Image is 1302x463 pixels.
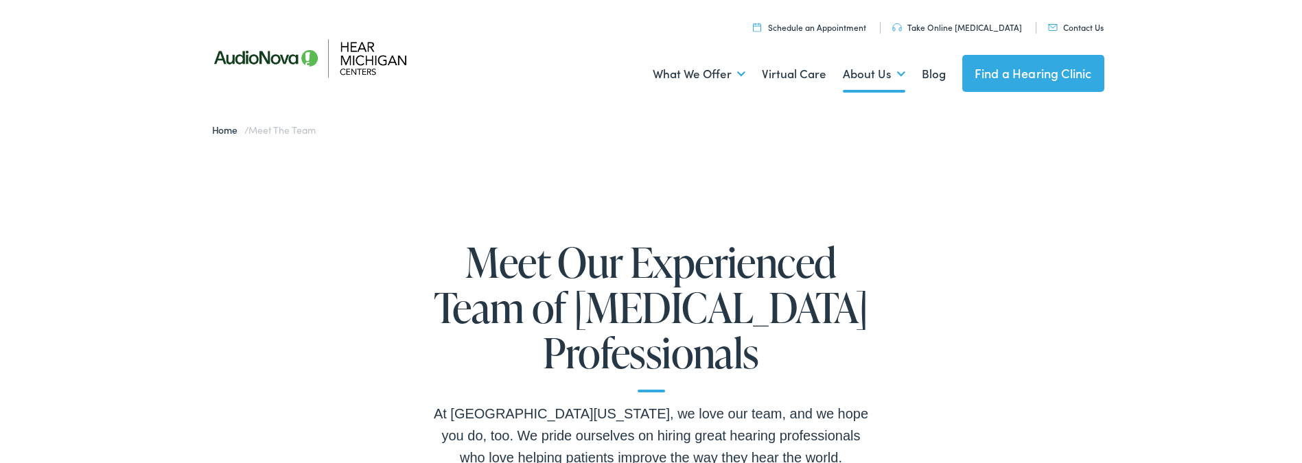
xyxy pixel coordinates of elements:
a: Virtual Care [762,49,826,99]
img: utility icon [1048,24,1058,31]
a: Home [212,123,244,136]
span: Meet the Team [248,123,315,136]
a: What We Offer [653,49,745,99]
a: About Us [843,49,905,99]
img: utility icon [892,23,902,32]
a: Blog [922,49,946,99]
a: Take Online [MEDICAL_DATA] [892,21,1022,33]
a: Contact Us [1048,21,1104,33]
a: Find a Hearing Clinic [962,55,1104,92]
h1: Meet Our Experienced Team of [MEDICAL_DATA] Professionals [432,239,871,392]
img: utility icon [753,23,761,32]
a: Schedule an Appointment [753,21,866,33]
span: / [212,123,316,136]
